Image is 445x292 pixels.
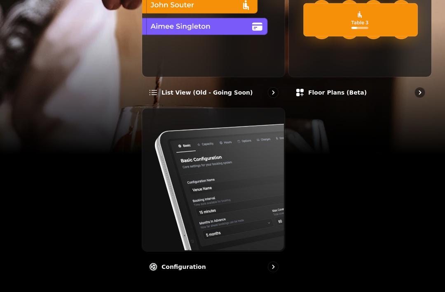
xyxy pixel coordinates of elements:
[142,108,285,279] a: ConfigurationConfiguration
[308,88,367,97] p: Floor Plans (beta)
[162,263,206,271] p: Configuration
[162,88,253,97] p: List view (Old - going soon)
[269,263,277,271] svg: go to
[141,107,284,250] img: Configuration
[416,88,424,97] svg: go to
[269,88,277,97] svg: go to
